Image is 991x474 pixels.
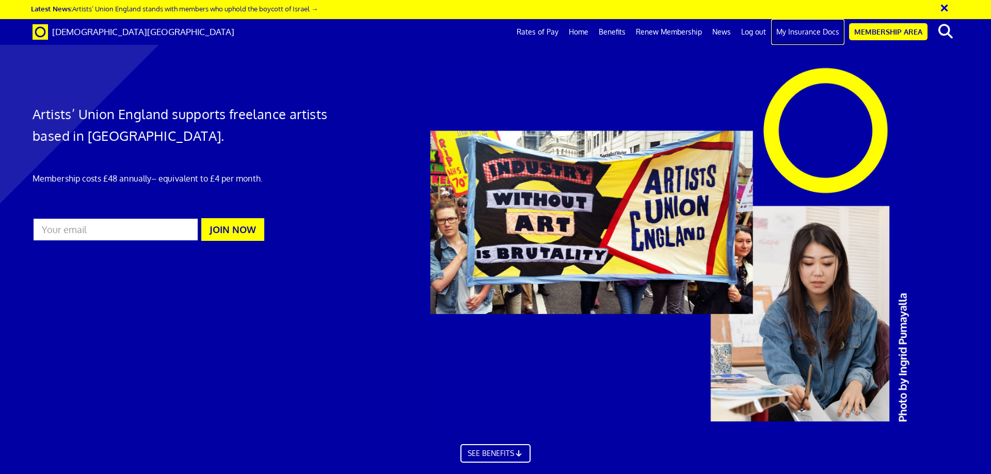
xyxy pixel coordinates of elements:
[52,26,234,37] span: [DEMOGRAPHIC_DATA][GEOGRAPHIC_DATA]
[512,19,564,45] a: Rates of Pay
[771,19,844,45] a: My Insurance Docs
[849,23,928,40] a: Membership Area
[33,218,199,241] input: Your email
[736,19,771,45] a: Log out
[594,19,631,45] a: Benefits
[31,4,318,13] a: Latest News:Artists’ Union England stands with members who uphold the boycott of Israel →
[564,19,594,45] a: Home
[33,103,331,146] h1: Artists’ Union England supports freelance artists based in [GEOGRAPHIC_DATA].
[631,19,707,45] a: Renew Membership
[707,19,736,45] a: News
[930,21,961,42] button: search
[460,444,531,463] a: SEE BENEFITS
[201,218,264,241] button: JOIN NOW
[31,4,72,13] strong: Latest News:
[25,19,242,45] a: Brand [DEMOGRAPHIC_DATA][GEOGRAPHIC_DATA]
[33,172,331,185] p: Membership costs £48 annually – equivalent to £4 per month.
